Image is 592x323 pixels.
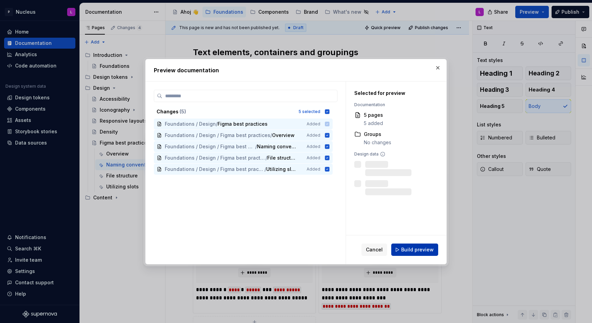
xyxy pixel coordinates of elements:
span: ( 5 ) [180,109,186,114]
div: Groups [364,131,391,138]
span: Foundations / Design / Figma best practices [165,154,266,161]
span: / [270,132,272,139]
button: Build preview [391,244,438,256]
span: Added [307,133,320,138]
div: 5 added [364,120,383,127]
h2: Preview documentation [154,66,438,74]
span: Naming convention [257,143,297,150]
span: File structure [267,154,297,161]
span: Cancel [366,246,383,253]
div: 5 pages [364,112,383,119]
div: Documentation [354,102,430,108]
div: Changes [157,108,294,115]
span: / [264,166,266,173]
div: Selected for preview [354,90,430,97]
span: Foundations / Design / Figma best practices [165,166,264,173]
span: Overview [272,132,295,139]
div: Design data [354,151,430,157]
span: / [255,143,257,150]
div: No changes [364,139,391,146]
span: Foundations / Design / Figma best practices [165,143,255,150]
span: Added [307,155,320,161]
span: / [266,154,267,161]
span: Added [307,166,320,172]
button: Cancel [361,244,387,256]
div: 5 selected [298,109,320,114]
span: Foundations / Design / Figma best practices [165,132,270,139]
span: Added [307,144,320,149]
span: Build preview [401,246,434,253]
span: Utilizing slots [266,166,297,173]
